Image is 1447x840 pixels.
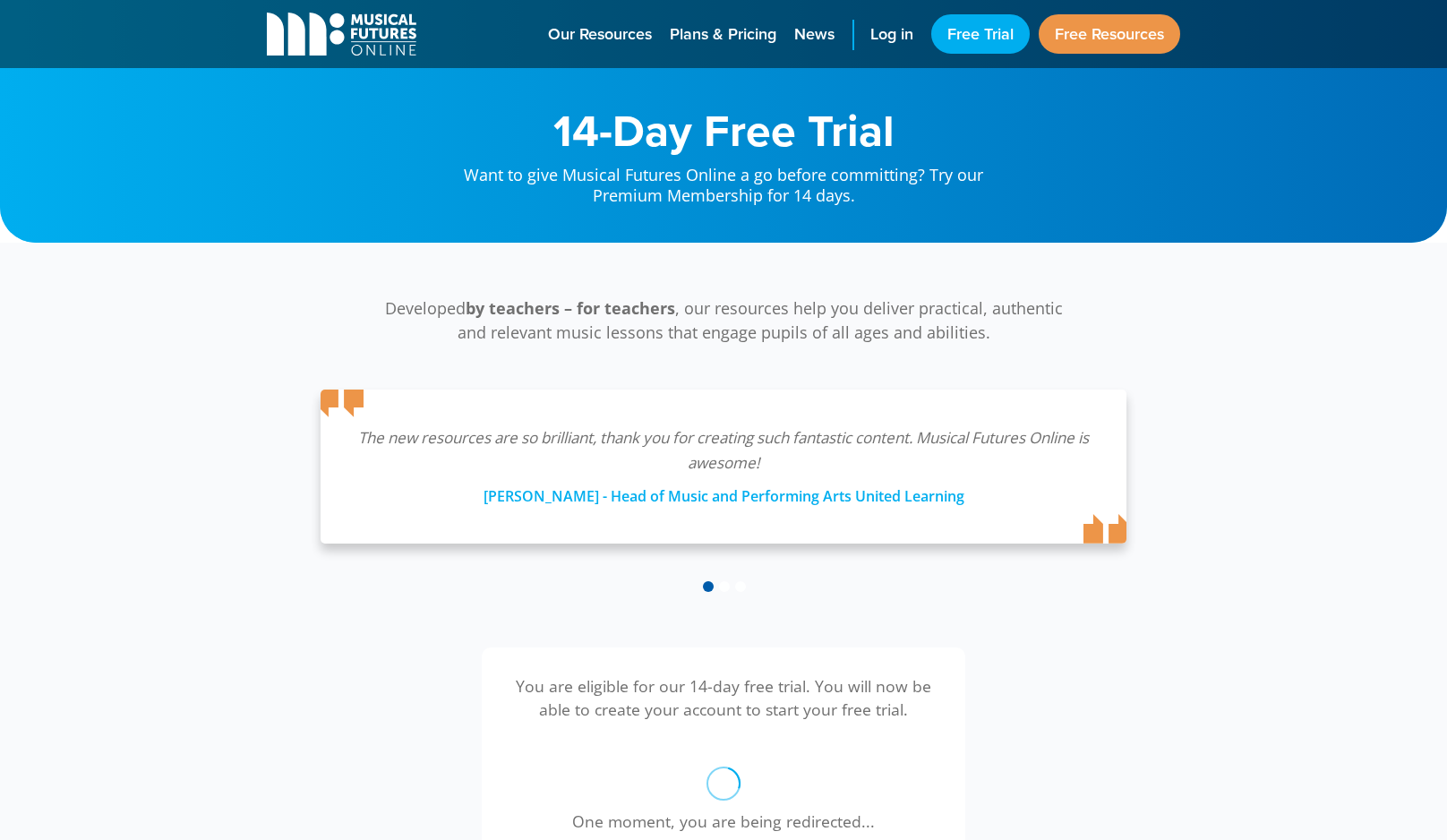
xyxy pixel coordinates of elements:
[794,22,835,47] span: News
[870,22,913,47] span: Log in
[544,810,903,833] p: One moment, you are being redirected...
[1039,14,1180,54] a: Free Resources
[446,152,1001,207] p: Want to give Musical Futures Online a go before committing? Try our Premium Membership for 14 days.
[509,674,938,722] p: You are eligible for our 14-day free trial. You will now be able to create your account to start ...
[548,22,652,47] span: Our Resources
[374,296,1073,345] p: Developed , our resources help you deliver practical, authentic and relevant music lessons that e...
[670,22,776,47] span: Plans & Pricing
[356,425,1091,476] p: The new resources are so brilliant, thank you for creating such fantastic content. Musical Future...
[446,107,1001,152] h1: 14-Day Free Trial
[466,297,675,319] strong: by teachers – for teachers
[356,476,1091,508] div: [PERSON_NAME] - Head of Music and Performing Arts United Learning
[931,14,1030,54] a: Free Trial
